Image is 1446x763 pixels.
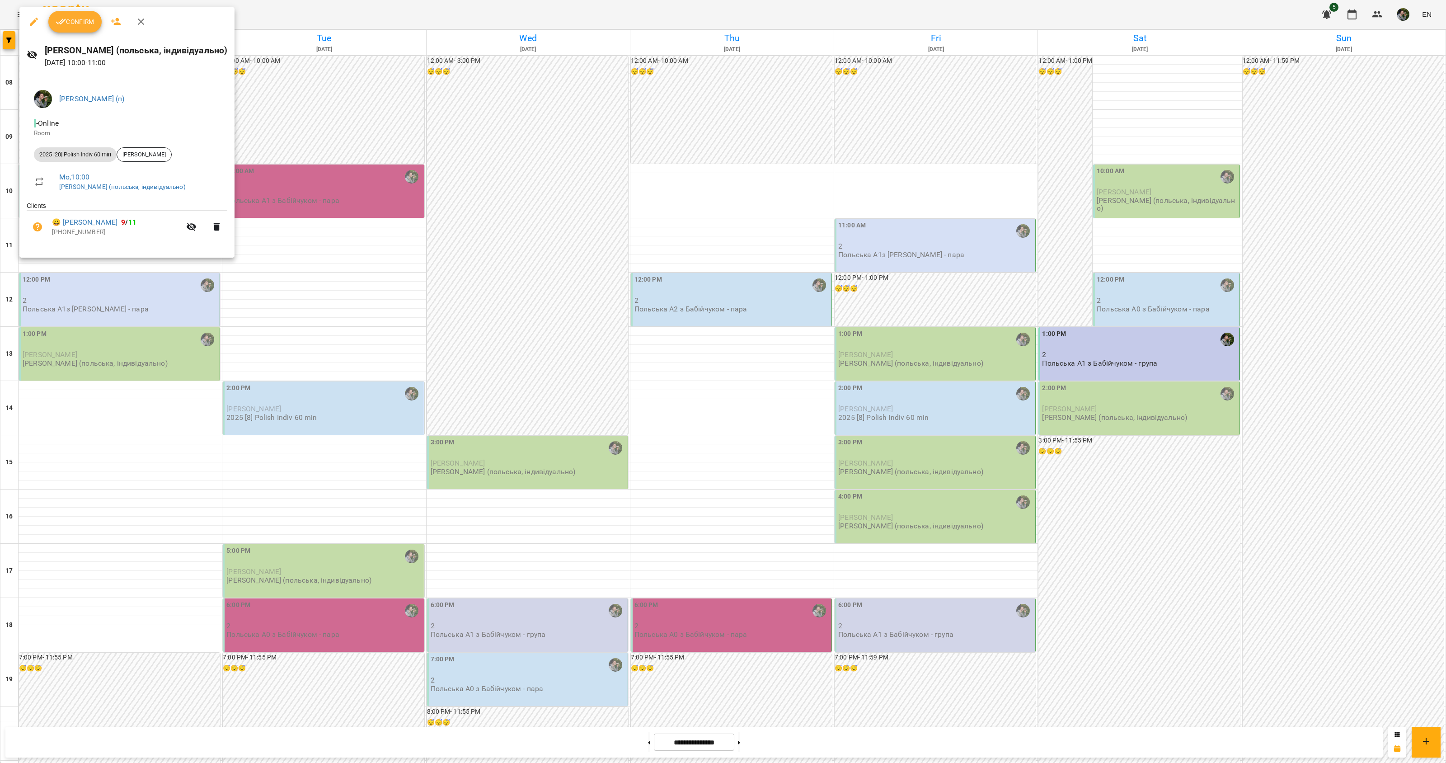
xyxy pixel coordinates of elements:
[52,228,181,237] p: [PHONE_NUMBER]
[117,151,171,159] span: [PERSON_NAME]
[59,173,89,181] a: Mo , 10:00
[121,218,136,226] b: /
[59,94,125,103] a: [PERSON_NAME] (п)
[52,217,117,228] a: 😀 [PERSON_NAME]
[56,16,94,27] span: Confirm
[34,129,220,138] p: Room
[45,57,228,68] p: [DATE] 10:00 - 11:00
[34,90,52,108] img: 70cfbdc3d9a863d38abe8aa8a76b24f3.JPG
[45,43,228,57] h6: [PERSON_NAME] (польська, індивідуально)
[34,119,61,127] span: - Online
[128,218,136,226] span: 11
[27,216,48,238] button: Unpaid. Bill the attendance?
[117,147,172,162] div: [PERSON_NAME]
[59,183,186,190] a: [PERSON_NAME] (польська, індивідуально)
[48,11,102,33] button: Confirm
[34,151,117,159] span: 2025 [20] Polish Indiv 60 min
[27,201,227,246] ul: Clients
[121,218,125,226] span: 9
